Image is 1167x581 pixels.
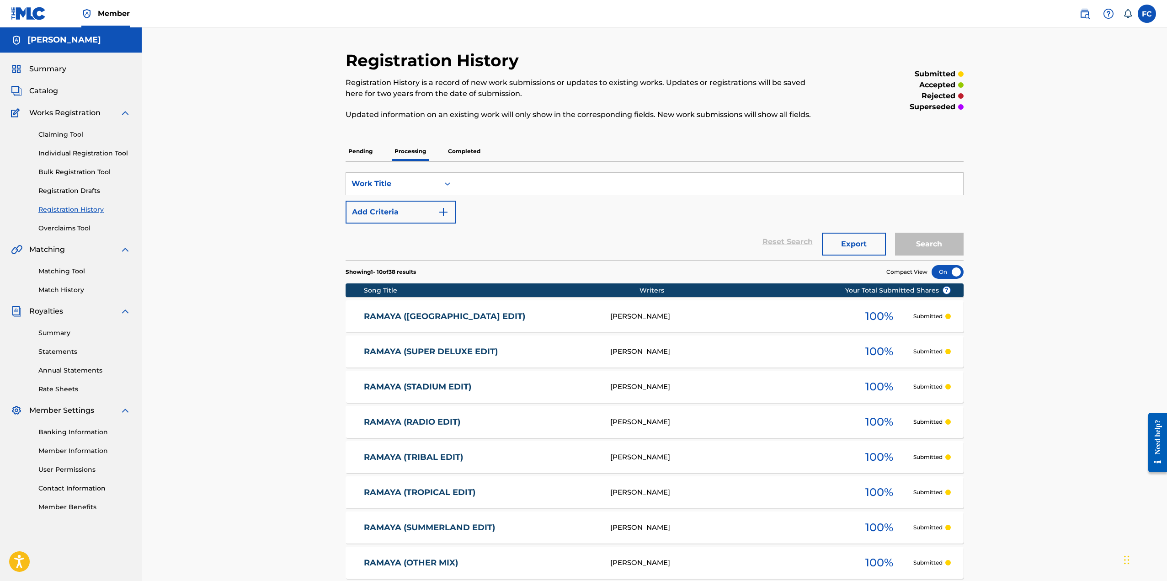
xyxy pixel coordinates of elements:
span: Catalog [29,85,58,96]
a: Claiming Tool [38,130,131,139]
div: Help [1099,5,1118,23]
img: Summary [11,64,22,75]
div: [PERSON_NAME] [610,522,845,533]
a: Match History [38,285,131,295]
span: 100 % [865,308,893,325]
p: Submitted [913,488,943,496]
a: CatalogCatalog [11,85,58,96]
a: Registration Drafts [38,186,131,196]
img: MLC Logo [11,7,46,20]
a: Member Information [38,446,131,456]
p: Processing [392,142,429,161]
div: [PERSON_NAME] [610,558,845,568]
iframe: Resource Center [1141,405,1167,479]
span: Your Total Submitted Shares [845,286,951,295]
img: Royalties [11,306,22,317]
a: Registration History [38,205,131,214]
div: Work Title [352,178,434,189]
a: User Permissions [38,465,131,474]
h5: Frederic Cilia [27,35,101,45]
p: Registration History is a record of new work submissions or updates to existing works. Updates or... [346,77,821,99]
div: Writers [639,286,874,295]
form: Search Form [346,172,964,260]
a: Statements [38,347,131,357]
a: Public Search [1076,5,1094,23]
span: Royalties [29,306,63,317]
p: Updated information on an existing work will only show in the corresponding fields. New work subm... [346,109,821,120]
p: Submitted [913,383,943,391]
span: 100 % [865,554,893,571]
a: RAMAYA (TROPICAL EDIT) [364,487,598,498]
p: Submitted [913,312,943,320]
span: Works Registration [29,107,101,118]
img: Accounts [11,35,22,46]
p: Showing 1 - 10 of 38 results [346,268,416,276]
img: Top Rightsholder [81,8,92,19]
a: RAMAYA (OTHER MIX) [364,558,598,568]
span: 100 % [865,484,893,501]
h2: Registration History [346,50,523,71]
p: Submitted [913,347,943,356]
img: Catalog [11,85,22,96]
div: [PERSON_NAME] [610,487,845,498]
img: expand [120,405,131,416]
img: Member Settings [11,405,22,416]
a: Member Benefits [38,502,131,512]
p: Completed [445,142,483,161]
iframe: Chat Widget [1121,537,1167,581]
span: Member Settings [29,405,94,416]
p: Pending [346,142,375,161]
span: Member [98,8,130,19]
span: 100 % [865,414,893,430]
img: 9d2ae6d4665cec9f34b9.svg [438,207,449,218]
span: Summary [29,64,66,75]
a: Matching Tool [38,267,131,276]
img: help [1103,8,1114,19]
span: Compact View [886,268,927,276]
img: search [1079,8,1090,19]
div: Glisser [1124,546,1130,574]
p: Submitted [913,453,943,461]
a: RAMAYA (STADIUM EDIT) [364,382,598,392]
img: Matching [11,244,22,255]
div: [PERSON_NAME] [610,417,845,427]
p: submitted [915,69,955,80]
p: superseded [910,101,955,112]
img: Works Registration [11,107,23,118]
span: 100 % [865,519,893,536]
div: Widget de chat [1121,537,1167,581]
a: RAMAYA (RADIO EDIT) [364,417,598,427]
div: [PERSON_NAME] [610,452,845,463]
a: Banking Information [38,427,131,437]
span: 100 % [865,449,893,465]
div: [PERSON_NAME] [610,346,845,357]
a: Annual Statements [38,366,131,375]
button: Export [822,233,886,256]
img: expand [120,306,131,317]
span: 100 % [865,378,893,395]
a: Contact Information [38,484,131,493]
a: RAMAYA (SUMMERLAND EDIT) [364,522,598,533]
span: 100 % [865,343,893,360]
p: Submitted [913,523,943,532]
div: [PERSON_NAME] [610,382,845,392]
a: SummarySummary [11,64,66,75]
a: RAMAYA (TRIBAL EDIT) [364,452,598,463]
span: ? [943,287,950,294]
p: rejected [922,91,955,101]
div: [PERSON_NAME] [610,311,845,322]
a: Rate Sheets [38,384,131,394]
img: expand [120,244,131,255]
p: Submitted [913,418,943,426]
p: accepted [919,80,955,91]
div: User Menu [1138,5,1156,23]
div: Notifications [1123,9,1132,18]
a: Overclaims Tool [38,224,131,233]
a: RAMAYA (SUPER DELUXE EDIT) [364,346,598,357]
img: expand [120,107,131,118]
button: Add Criteria [346,201,456,224]
span: Matching [29,244,65,255]
a: Summary [38,328,131,338]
